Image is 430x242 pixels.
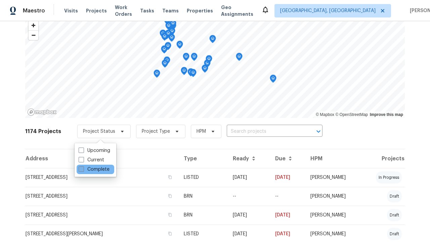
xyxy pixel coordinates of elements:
[165,42,171,52] div: Map marker
[197,128,206,135] span: HPM
[227,168,270,187] td: [DATE]
[178,206,227,225] td: BRN
[191,53,198,63] div: Map marker
[227,149,270,168] th: Ready
[29,31,38,40] span: Zoom out
[387,209,402,221] div: draft
[270,168,305,187] td: [DATE]
[167,193,173,199] button: Copy Address
[178,187,227,206] td: BRN
[209,35,216,45] div: Map marker
[142,128,170,135] span: Project Type
[314,127,323,136] button: Open
[167,231,173,237] button: Copy Address
[227,206,270,225] td: [DATE]
[227,126,304,137] input: Search projects
[23,7,45,14] span: Maestro
[160,30,166,40] div: Map marker
[181,67,187,77] div: Map marker
[140,8,154,13] span: Tasks
[270,75,276,85] div: Map marker
[27,108,57,116] a: Mapbox homepage
[115,4,132,17] span: Work Orders
[270,187,305,206] td: Resale COE 2025-09-23T00:00:00.000Z
[305,149,362,168] th: HPM
[164,16,171,27] div: Map marker
[64,7,78,14] span: Visits
[187,7,213,14] span: Properties
[161,33,168,43] div: Map marker
[163,31,170,42] div: Map marker
[280,7,376,14] span: [GEOGRAPHIC_DATA], [GEOGRAPHIC_DATA]
[161,45,168,56] div: Map marker
[169,27,175,38] div: Map marker
[387,190,402,202] div: draft
[370,112,403,117] a: Improve this map
[270,206,305,225] td: Resale COE 2025-10-02T00:00:00.000Z
[79,147,110,154] label: Upcoming
[168,34,175,44] div: Map marker
[305,187,362,206] td: [PERSON_NAME]
[79,166,110,173] label: Complete
[227,187,270,206] td: --
[165,22,172,32] div: Map marker
[154,70,160,80] div: Map marker
[25,17,405,118] canvas: Map
[164,56,170,67] div: Map marker
[178,149,227,168] th: Type
[86,7,107,14] span: Projects
[183,53,189,63] div: Map marker
[83,128,115,135] span: Project Status
[25,168,178,187] td: [STREET_ADDRESS]
[236,53,243,63] div: Map marker
[29,21,38,30] button: Zoom in
[29,30,38,40] button: Zoom out
[79,157,104,163] label: Current
[165,30,172,40] div: Map marker
[316,112,334,117] a: Mapbox
[362,149,405,168] th: Projects
[167,212,173,218] button: Copy Address
[167,174,173,180] button: Copy Address
[178,168,227,187] td: LISTED
[305,168,362,187] td: [PERSON_NAME]
[162,7,179,14] span: Teams
[204,59,211,70] div: Map marker
[376,171,402,184] div: in progress
[187,68,194,79] div: Map marker
[25,206,178,225] td: [STREET_ADDRESS]
[25,187,178,206] td: [STREET_ADDRESS]
[335,112,368,117] a: OpenStreetMap
[202,65,208,75] div: Map marker
[221,4,253,17] span: Geo Assignments
[25,128,61,135] h2: 1174 Projects
[270,149,305,168] th: Due
[176,41,183,51] div: Map marker
[162,59,168,70] div: Map marker
[190,69,197,79] div: Map marker
[25,149,178,168] th: Address
[170,19,176,30] div: Map marker
[206,55,212,66] div: Map marker
[387,228,402,240] div: draft
[305,206,362,225] td: [PERSON_NAME]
